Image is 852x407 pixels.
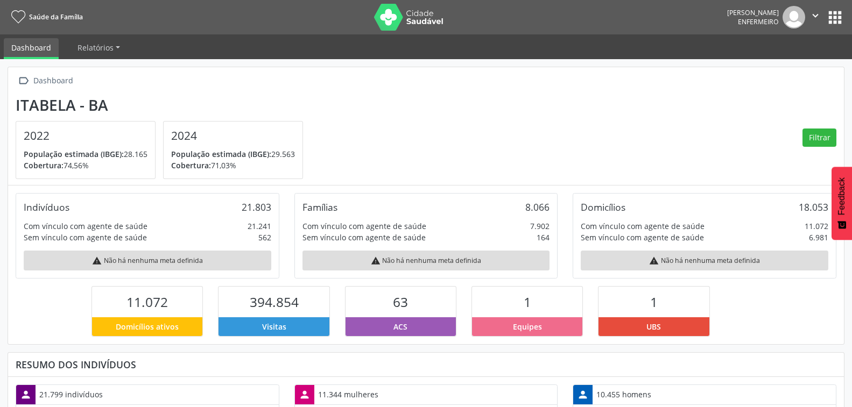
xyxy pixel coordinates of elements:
span: Enfermeiro [738,17,779,26]
span: 63 [393,293,408,311]
span: ACS [393,321,407,332]
div: Itabela - BA [16,96,311,114]
div: Não há nenhuma meta definida [581,251,828,270]
span: 394.854 [250,293,299,311]
div: Sem vínculo com agente de saúde [24,232,147,243]
span: 11.072 [126,293,168,311]
button: apps [826,8,844,27]
p: 29.563 [171,148,295,160]
span: Equipes [513,321,542,332]
i:  [16,73,31,89]
div: Com vínculo com agente de saúde [302,220,426,232]
div: Domicílios [581,201,625,213]
span: População estimada (IBGE): [24,149,124,159]
div: Sem vínculo com agente de saúde [581,232,704,243]
div: 18.053 [799,201,828,213]
p: 71,03% [171,160,295,171]
i: person [577,389,589,401]
h4: 2024 [171,129,295,142]
i: warning [649,256,659,266]
div: Resumo dos indivíduos [16,359,836,370]
i: warning [371,256,381,266]
div: 562 [258,232,271,243]
span: Domicílios ativos [116,321,179,332]
button:  [805,6,826,28]
div: Famílias [302,201,337,213]
img: img [783,6,805,28]
span: Relatórios [78,42,114,53]
div: Dashboard [31,73,75,89]
a:  Dashboard [16,73,75,89]
i:  [809,10,821,22]
a: Relatórios [70,38,128,57]
a: Dashboard [4,38,59,59]
h4: 2022 [24,129,147,142]
div: Com vínculo com agente de saúde [581,220,705,232]
a: Saúde da Família [8,8,83,26]
div: [PERSON_NAME] [727,8,779,17]
div: Não há nenhuma meta definida [24,251,271,270]
i: warning [92,256,102,266]
div: 11.072 [805,220,828,232]
div: 6.981 [809,232,828,243]
div: 21.799 indivíduos [36,385,107,404]
p: 74,56% [24,160,147,171]
div: Com vínculo com agente de saúde [24,220,147,232]
div: Sem vínculo com agente de saúde [302,232,426,243]
span: Feedback [837,177,847,215]
div: Indivíduos [24,201,69,213]
div: 164 [537,232,550,243]
span: 1 [650,293,658,311]
span: Cobertura: [171,160,211,170]
span: 1 [524,293,531,311]
div: 7.902 [530,220,550,232]
div: 21.241 [248,220,271,232]
span: População estimada (IBGE): [171,149,271,159]
div: 10.455 homens [593,385,655,404]
span: Saúde da Família [29,12,83,22]
div: 11.344 mulheres [314,385,382,404]
div: 8.066 [525,201,550,213]
div: Não há nenhuma meta definida [302,251,550,270]
button: Filtrar [802,128,836,147]
span: Visitas [262,321,286,332]
button: Feedback - Mostrar pesquisa [832,167,852,240]
span: UBS [646,321,661,332]
i: person [299,389,311,401]
div: 21.803 [242,201,271,213]
span: Cobertura: [24,160,64,170]
p: 28.165 [24,148,147,160]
